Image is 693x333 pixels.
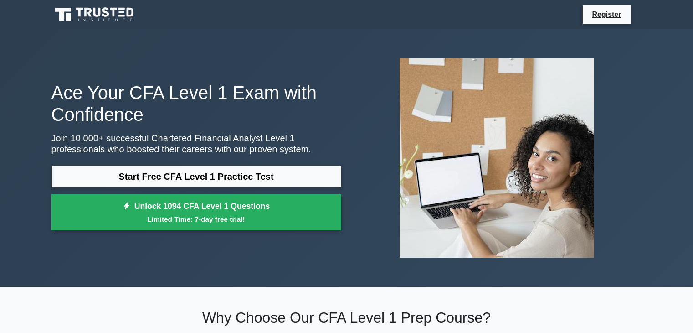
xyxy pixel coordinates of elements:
h2: Why Choose Our CFA Level 1 Prep Course? [51,309,642,326]
a: Register [586,9,626,20]
h1: Ace Your CFA Level 1 Exam with Confidence [51,82,341,125]
a: Start Free CFA Level 1 Practice Test [51,166,341,187]
p: Join 10,000+ successful Chartered Financial Analyst Level 1 professionals who boosted their caree... [51,133,341,155]
a: Unlock 1094 CFA Level 1 QuestionsLimited Time: 7-day free trial! [51,194,341,231]
small: Limited Time: 7-day free trial! [63,214,330,224]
